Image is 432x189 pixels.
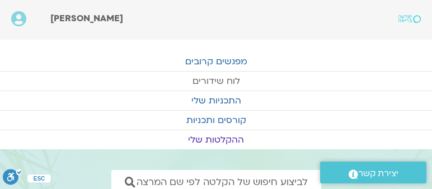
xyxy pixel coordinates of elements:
span: [PERSON_NAME] [50,12,123,25]
a: יצירת קשר [320,162,426,183]
span: יצירת קשר [358,166,398,181]
span: לביצוע חיפוש של הקלטה לפי שם המרצה [137,177,308,187]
